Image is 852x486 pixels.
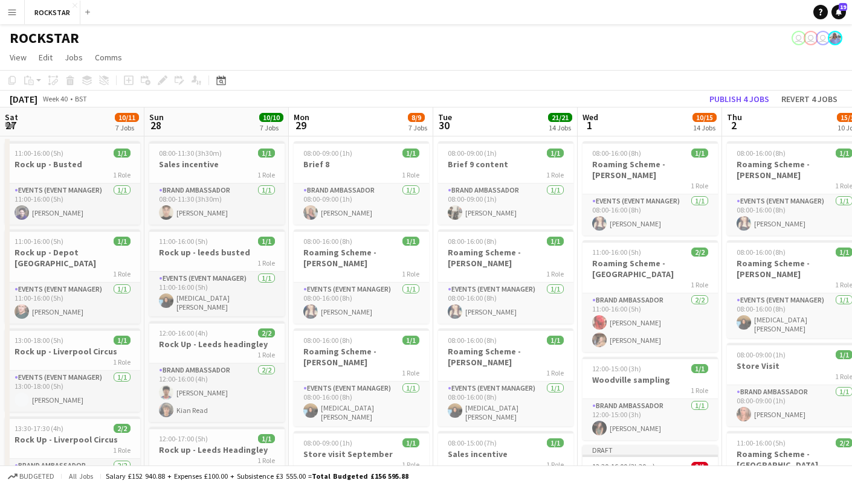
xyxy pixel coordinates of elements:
span: 1/1 [402,438,419,447]
span: Total Budgeted £156 595.88 [312,472,408,481]
span: 1 Role [691,280,708,289]
span: 08:00-16:00 (8h) [303,336,352,345]
span: Mon [294,112,309,123]
h3: Rock Up - Liverpool Circus [5,434,140,445]
span: 10/11 [115,113,139,122]
span: Sun [149,112,164,123]
button: ROCKSTAR [25,1,80,24]
app-job-card: 11:00-16:00 (5h)1/1Rock up - leeds busted1 RoleEvents (Event Manager)1/111:00-16:00 (5h)[MEDICAL_... [149,229,285,316]
span: 1 Role [113,446,131,455]
span: 1/1 [691,149,708,158]
button: Publish 4 jobs [705,91,774,107]
app-job-card: 13:00-18:00 (5h)1/1Rock up - Liverpool Circus1 RoleEvents (Event Manager)1/113:00-18:00 (5h)[PERS... [5,328,140,412]
h3: Rock up - leeds busted [149,247,285,258]
span: 1 Role [257,456,275,465]
span: 1/1 [691,364,708,373]
span: 1 Role [546,269,564,278]
span: 1 Role [113,170,131,179]
h3: Rock up - Liverpool Circus [5,346,140,357]
a: Jobs [60,50,88,65]
app-job-card: 12:00-16:00 (4h)2/2Rock Up - Leeds headingley1 RoleBrand Ambassador2/212:00-16:00 (4h)[PERSON_NAM... [149,321,285,422]
span: 29 [292,118,309,132]
span: Tue [438,112,452,123]
span: Budgeted [19,472,54,481]
span: 2/2 [114,424,131,433]
span: 11:00-16:00 (5h) [159,237,208,246]
div: 7 Jobs [408,123,427,132]
div: Salary £152 940.88 + Expenses £100.00 + Subsistence £3 555.00 = [106,472,408,481]
span: 1 Role [113,269,131,278]
span: 08:00-16:00 (8h) [737,248,786,257]
span: 1/1 [258,434,275,443]
app-user-avatar: Ed Harvey [792,31,806,45]
div: 7 Jobs [115,123,138,132]
div: 11:00-16:00 (5h)1/1Rock up - Depot [GEOGRAPHIC_DATA]1 RoleEvents (Event Manager)1/111:00-16:00 (5... [5,229,140,324]
span: 1 Role [546,460,564,469]
app-job-card: 11:00-16:00 (5h)2/2Roaming Scheme - [GEOGRAPHIC_DATA]1 RoleBrand Ambassador2/211:00-16:00 (5h)[PE... [583,240,718,352]
span: 8/9 [408,113,425,122]
div: 08:00-16:00 (8h)1/1Roaming Scheme - [PERSON_NAME]1 RoleEvents (Event Manager)1/108:00-16:00 (8h)[... [438,229,573,324]
h3: Rock Up - Leeds headingley [149,339,285,350]
app-job-card: 12:00-15:00 (3h)1/1Woodville sampling1 RoleBrand Ambassador1/112:00-15:00 (3h)[PERSON_NAME] [583,357,718,440]
div: 7 Jobs [260,123,283,132]
h3: Rock up - Leeds Headingley [149,444,285,455]
app-card-role: Brand Ambassador1/108:00-09:00 (1h)[PERSON_NAME] [438,184,573,225]
span: 1 [581,118,598,132]
app-card-role: Events (Event Manager)1/111:00-16:00 (5h)[MEDICAL_DATA][PERSON_NAME] [149,272,285,316]
span: 08:00-16:00 (8h) [592,149,641,158]
app-card-role: Events (Event Manager)1/111:00-16:00 (5h)[PERSON_NAME] [5,283,140,324]
span: 1 Role [402,269,419,278]
span: 19 [839,3,847,11]
app-card-role: Brand Ambassador2/212:00-16:00 (4h)[PERSON_NAME]Kian Read [149,363,285,422]
app-job-card: 08:00-16:00 (8h)1/1Roaming Scheme - [PERSON_NAME]1 RoleEvents (Event Manager)1/108:00-16:00 (8h)[... [294,328,429,426]
div: 14 Jobs [693,123,716,132]
span: 08:00-15:00 (7h) [448,438,497,447]
h3: Rock up - Depot [GEOGRAPHIC_DATA] [5,247,140,269]
span: 1/1 [114,237,131,246]
span: 12:30-16:00 (3h30m) [592,462,655,471]
span: 11:00-16:00 (5h) [15,237,63,246]
app-user-avatar: Ed Harvey [816,31,830,45]
span: 1 Role [257,350,275,359]
app-job-card: 08:00-09:00 (1h)1/1Brief 81 RoleBrand Ambassador1/108:00-09:00 (1h)[PERSON_NAME] [294,141,429,225]
app-card-role: Brand Ambassador2/211:00-16:00 (5h)[PERSON_NAME][PERSON_NAME] [583,293,718,352]
span: 08:00-16:00 (8h) [303,237,352,246]
app-job-card: 08:00-16:00 (8h)1/1Roaming Scheme - [PERSON_NAME]1 RoleEvents (Event Manager)1/108:00-16:00 (8h)[... [294,229,429,324]
span: 08:00-16:00 (8h) [448,336,497,345]
h3: Roaming Scheme - [PERSON_NAME] [438,346,573,368]
button: Budgeted [6,470,56,483]
span: 1/1 [402,149,419,158]
div: 11:00-16:00 (5h)1/1Rock up - Busted1 RoleEvents (Event Manager)1/111:00-16:00 (5h)[PERSON_NAME] [5,141,140,225]
div: 08:00-09:00 (1h)1/1Brief 9 content1 RoleBrand Ambassador1/108:00-09:00 (1h)[PERSON_NAME] [438,141,573,225]
span: 1 Role [546,170,564,179]
app-card-role: Brand Ambassador1/112:00-15:00 (3h)[PERSON_NAME] [583,399,718,440]
span: 1/1 [114,336,131,345]
span: 1 Role [402,460,419,469]
span: 12:00-17:00 (5h) [159,434,208,443]
span: 1/1 [258,237,275,246]
a: 19 [831,5,846,19]
div: [DATE] [10,93,37,105]
div: 08:00-16:00 (8h)1/1Roaming Scheme - [PERSON_NAME]1 RoleEvents (Event Manager)1/108:00-16:00 (8h)[... [583,141,718,235]
span: 1/1 [114,149,131,158]
div: BST [75,94,87,103]
app-card-role: Brand Ambassador1/108:00-09:00 (1h)[PERSON_NAME] [294,184,429,225]
div: 08:00-11:30 (3h30m)1/1Sales incentive1 RoleBrand Ambassador1/108:00-11:30 (3h30m)[PERSON_NAME] [149,141,285,225]
span: 1/1 [402,237,419,246]
span: 12:00-15:00 (3h) [592,364,641,373]
h3: Woodville sampling [583,374,718,385]
app-job-card: 08:00-16:00 (8h)1/1Roaming Scheme - [PERSON_NAME]1 RoleEvents (Event Manager)1/108:00-16:00 (8h)[... [438,328,573,426]
span: 27 [3,118,18,132]
span: 0/1 [691,462,708,471]
span: 1/1 [547,438,564,447]
span: Week 40 [40,94,70,103]
a: Edit [34,50,57,65]
span: 1 Role [257,258,275,267]
h3: Roaming Scheme - [PERSON_NAME] [294,247,429,269]
span: Sat [5,112,18,123]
